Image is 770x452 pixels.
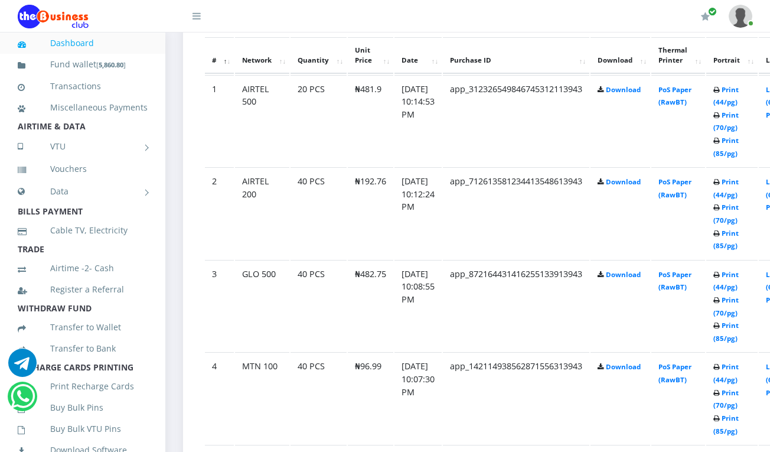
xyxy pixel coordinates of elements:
[11,391,35,411] a: Chat for support
[651,37,705,74] th: Thermal Printer: activate to sort column ascending
[18,415,148,443] a: Buy Bulk VTU Pins
[291,37,347,74] th: Quantity: activate to sort column ascending
[443,37,589,74] th: Purchase ID: activate to sort column ascending
[291,167,347,259] td: 40 PCS
[713,136,739,158] a: Print (85/pg)
[706,37,758,74] th: Portrait: activate to sort column ascending
[701,12,710,21] i: Renew/Upgrade Subscription
[18,155,148,183] a: Vouchers
[348,75,393,167] td: ₦481.9
[205,75,234,167] td: 1
[443,75,589,167] td: app_312326549846745312113943
[18,217,148,244] a: Cable TV, Electricity
[99,60,123,69] b: 5,860.80
[235,352,289,444] td: MTN 100
[205,37,234,74] th: #: activate to sort column descending
[18,94,148,121] a: Miscellaneous Payments
[8,357,37,377] a: Chat for support
[291,75,347,167] td: 20 PCS
[590,37,650,74] th: Download: activate to sort column ascending
[713,110,739,132] a: Print (70/pg)
[18,5,89,28] img: Logo
[606,362,641,371] a: Download
[443,352,589,444] td: app_142114938562871556313943
[18,373,148,400] a: Print Recharge Cards
[729,5,752,28] img: User
[443,260,589,352] td: app_872164431416255133913943
[394,352,442,444] td: [DATE] 10:07:30 PM
[235,260,289,352] td: GLO 500
[713,203,739,225] a: Print (70/pg)
[205,167,234,259] td: 2
[291,260,347,352] td: 40 PCS
[394,75,442,167] td: [DATE] 10:14:53 PM
[18,314,148,341] a: Transfer to Wallet
[18,51,148,79] a: Fund wallet[5,860.80]
[658,85,691,107] a: PoS Paper (RawBT)
[18,255,148,282] a: Airtime -2- Cash
[18,73,148,100] a: Transactions
[18,177,148,206] a: Data
[394,37,442,74] th: Date: activate to sort column ascending
[713,414,739,435] a: Print (85/pg)
[291,352,347,444] td: 40 PCS
[713,270,739,292] a: Print (44/pg)
[18,30,148,57] a: Dashboard
[348,260,393,352] td: ₦482.75
[205,352,234,444] td: 4
[713,362,739,384] a: Print (44/pg)
[606,270,641,279] a: Download
[658,270,691,292] a: PoS Paper (RawBT)
[18,276,148,303] a: Register a Referral
[96,60,126,69] small: [ ]
[348,352,393,444] td: ₦96.99
[348,167,393,259] td: ₦192.76
[713,388,739,410] a: Print (70/pg)
[18,394,148,421] a: Buy Bulk Pins
[443,167,589,259] td: app_712613581234413548613943
[713,321,739,343] a: Print (85/pg)
[235,75,289,167] td: AIRTEL 500
[658,362,691,384] a: PoS Paper (RawBT)
[394,260,442,352] td: [DATE] 10:08:55 PM
[205,260,234,352] td: 3
[606,85,641,94] a: Download
[235,167,289,259] td: AIRTEL 200
[606,177,641,186] a: Download
[18,132,148,161] a: VTU
[713,229,739,251] a: Print (85/pg)
[348,37,393,74] th: Unit Price: activate to sort column ascending
[394,167,442,259] td: [DATE] 10:12:24 PM
[658,177,691,199] a: PoS Paper (RawBT)
[713,295,739,317] a: Print (70/pg)
[18,335,148,362] a: Transfer to Bank
[713,85,739,107] a: Print (44/pg)
[713,177,739,199] a: Print (44/pg)
[708,7,717,16] span: Renew/Upgrade Subscription
[235,37,289,74] th: Network: activate to sort column ascending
